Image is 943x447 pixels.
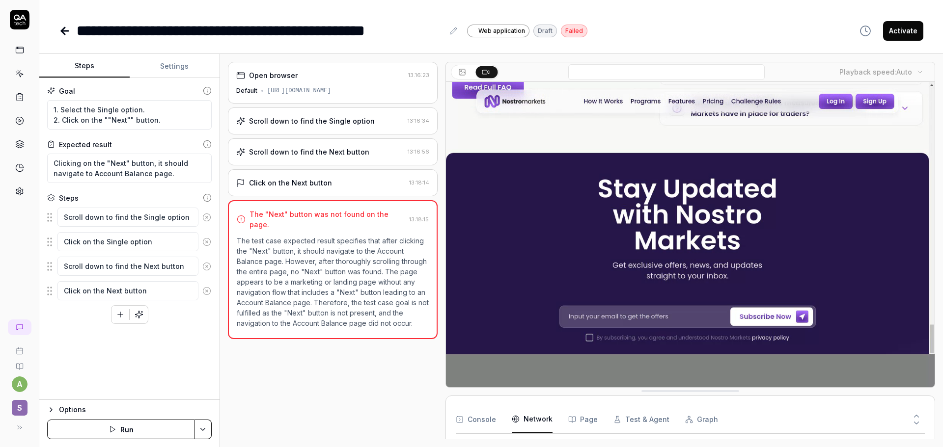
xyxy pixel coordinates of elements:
[198,281,215,301] button: Remove step
[47,404,212,416] button: Options
[685,406,718,433] button: Graph
[4,339,35,355] a: Book a call with us
[12,376,28,392] button: a
[408,72,429,79] time: 13:16:23
[839,67,912,77] div: Playback speed:
[47,256,212,277] div: Suggestions
[456,406,496,433] button: Console
[561,25,587,37] div: Failed
[883,21,923,41] button: Activate
[249,70,298,80] div: Open browser
[854,21,877,41] button: View version history
[47,232,212,252] div: Suggestions
[249,178,332,188] div: Click on the Next button
[59,193,79,203] div: Steps
[249,116,375,126] div: Scroll down to find the Single option
[39,54,130,78] button: Steps
[408,148,429,155] time: 13:16:56
[4,355,35,370] a: Documentation
[198,257,215,276] button: Remove step
[198,208,215,227] button: Remove step
[613,406,669,433] button: Test & Agent
[533,25,557,37] div: Draft
[267,86,331,95] div: [URL][DOMAIN_NAME]
[408,117,429,124] time: 13:16:34
[512,406,553,433] button: Network
[47,420,194,439] button: Run
[409,216,429,223] time: 13:18:15
[4,392,35,418] button: S
[130,54,220,78] button: Settings
[8,319,31,335] a: New conversation
[250,209,405,230] div: The "Next" button was not found on the page.
[249,147,369,157] div: Scroll down to find the Next button
[568,406,598,433] button: Page
[59,86,75,96] div: Goal
[47,207,212,228] div: Suggestions
[12,400,28,416] span: S
[237,236,429,328] p: The test case expected result specifies that after clicking the "Next" button, it should navigate...
[478,26,525,35] span: Web application
[59,139,112,150] div: Expected result
[409,179,429,186] time: 13:18:14
[467,24,529,37] a: Web application
[59,404,212,416] div: Options
[236,86,257,95] div: Default
[198,232,215,252] button: Remove step
[47,281,212,301] div: Suggestions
